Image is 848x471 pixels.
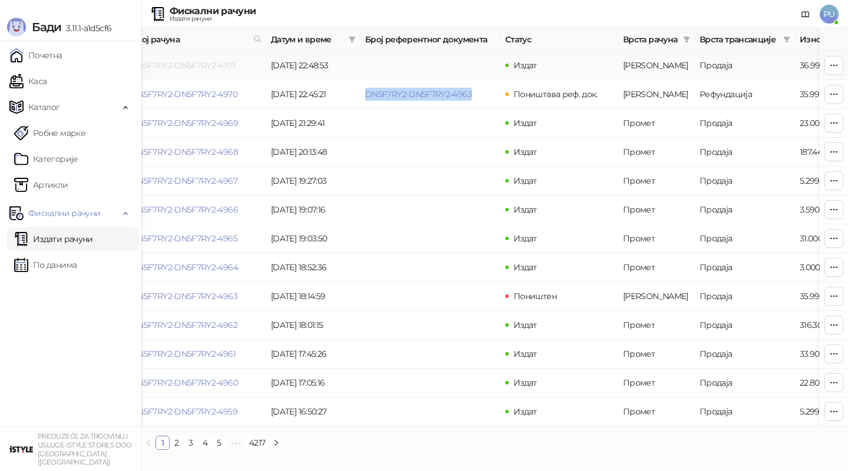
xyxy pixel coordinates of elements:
a: Каса [9,69,47,93]
th: Број рачуна [126,28,266,51]
td: Промет [618,253,695,282]
span: filter [781,31,793,48]
td: Промет [618,311,695,340]
td: Продаја [695,195,795,224]
span: Каталог [28,95,60,119]
span: Датум и време [271,33,344,46]
td: DN5F7RY2-DN5F7RY2-4969 [126,109,266,138]
span: Издат [514,147,537,157]
td: Продаја [695,51,795,80]
th: Статус [501,28,618,51]
a: Категорије [14,147,78,171]
a: Почетна [9,44,62,67]
td: Продаја [695,311,795,340]
a: DN5F7RY2-DN5F7RY2-4966 [131,204,238,215]
span: Издат [514,349,537,359]
li: 4217 [245,436,269,450]
td: [DATE] 20:13:48 [266,138,360,167]
td: DN5F7RY2-DN5F7RY2-4965 [126,224,266,253]
span: Издат [514,377,537,388]
li: 1 [155,436,170,450]
li: Претходна страна [141,436,155,450]
span: Поништен [514,291,556,301]
div: Фискални рачуни [170,6,256,16]
td: Продаја [695,167,795,195]
span: Број рачуна [131,33,249,46]
td: Промет [618,109,695,138]
td: Промет [618,369,695,397]
td: DN5F7RY2-DN5F7RY2-4960 [126,369,266,397]
td: Промет [618,138,695,167]
a: 2 [170,436,183,449]
a: 3 [184,436,197,449]
td: [DATE] 17:05:16 [266,369,360,397]
td: DN5F7RY2-DN5F7RY2-4971 [126,51,266,80]
span: Поништава реф. док. [514,89,598,99]
a: Документација [796,5,815,24]
a: DN5F7RY2-DN5F7RY2-4971 [131,60,235,71]
span: filter [783,36,790,43]
a: 5 [213,436,226,449]
span: Врста рачуна [623,33,678,46]
a: 4217 [246,436,269,449]
span: Издат [514,406,537,417]
a: DN5F7RY2-DN5F7RY2-4960 [131,377,238,388]
td: [DATE] 19:03:50 [266,224,360,253]
td: DN5F7RY2-DN5F7RY2-4959 [126,397,266,426]
span: filter [349,36,356,43]
th: Број референтног документа [360,28,501,51]
a: DN5F7RY2-DN5F7RY2-4959 [131,406,237,417]
td: Аванс [618,80,695,109]
a: 4 [198,436,211,449]
td: DN5F7RY2-DN5F7RY2-4961 [126,340,266,369]
a: DN5F7RY2-DN5F7RY2-4965 [131,233,237,244]
td: [DATE] 22:45:21 [266,80,360,109]
td: [DATE] 18:52:36 [266,253,360,282]
a: ArtikliАртикли [14,173,68,197]
a: Издати рачуни [14,227,93,251]
small: PREDUZEĆE ZA TRGOVINU I USLUGE ISTYLE STORES DOO [GEOGRAPHIC_DATA] ([GEOGRAPHIC_DATA]) [38,432,132,466]
td: DN5F7RY2-DN5F7RY2-4966 [126,195,266,224]
td: DN5F7RY2-DN5F7RY2-4964 [126,253,266,282]
td: Продаја [695,253,795,282]
a: По данима [14,253,77,277]
span: right [273,439,280,446]
span: filter [346,31,358,48]
button: right [269,436,283,450]
span: 3.11.1-a1d5cf6 [61,23,111,34]
a: DN5F7RY2-DN5F7RY2-4969 [131,118,238,128]
td: Продаја [695,340,795,369]
span: Врста трансакције [700,33,779,46]
td: [DATE] 17:45:26 [266,340,360,369]
span: Издат [514,320,537,330]
span: Издат [514,233,537,244]
td: Продаја [695,224,795,253]
td: [DATE] 22:48:53 [266,51,360,80]
span: Бади [32,20,61,34]
td: Продаја [695,138,795,167]
li: 5 [212,436,226,450]
td: Продаја [695,369,795,397]
td: Рефундација [695,80,795,109]
span: Издат [514,118,537,128]
a: DN5F7RY2-DN5F7RY2-4962 [131,320,237,330]
a: DN5F7RY2-DN5F7RY2-4963 [365,89,472,99]
span: Издат [514,204,537,215]
li: 3 [184,436,198,450]
td: [DATE] 16:50:27 [266,397,360,426]
td: DN5F7RY2-DN5F7RY2-4962 [126,311,266,340]
span: Фискални рачуни [28,201,100,225]
td: Продаја [695,282,795,311]
td: DN5F7RY2-DN5F7RY2-4968 [126,138,266,167]
span: filter [683,36,690,43]
span: ••• [226,436,245,450]
td: Продаја [695,397,795,426]
a: DN5F7RY2-DN5F7RY2-4963 [131,291,237,301]
td: Промет [618,195,695,224]
td: Аванс [618,51,695,80]
td: [DATE] 19:27:03 [266,167,360,195]
td: [DATE] 18:14:59 [266,282,360,311]
li: 2 [170,436,184,450]
td: DN5F7RY2-DN5F7RY2-4963 [126,282,266,311]
a: Робне марке [14,121,85,145]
